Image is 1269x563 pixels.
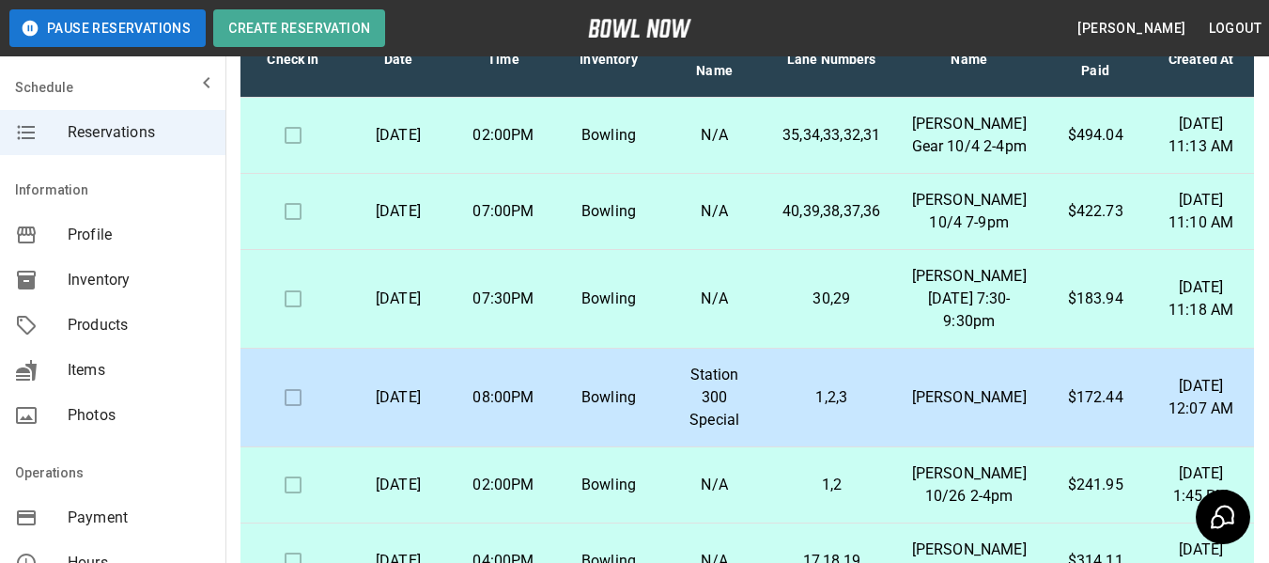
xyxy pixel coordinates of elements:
[782,124,880,147] p: 35,34,33,32,31
[68,404,210,427] span: Photos
[1058,474,1133,496] p: $241.95
[895,22,1043,98] th: Name
[1163,113,1239,158] p: [DATE] 11:13 AM
[910,265,1028,333] p: [PERSON_NAME] [DATE] 7:30-9:30pm
[676,288,752,310] p: N/A
[571,288,646,310] p: Bowling
[1148,22,1254,98] th: Created At
[782,386,880,409] p: 1,2,3
[1163,276,1239,321] p: [DATE] 11:18 AM
[361,474,436,496] p: [DATE]
[676,200,752,223] p: N/A
[361,124,436,147] p: [DATE]
[1058,386,1133,409] p: $172.44
[910,189,1028,234] p: [PERSON_NAME] 10/4 7-9pm
[571,474,646,496] p: Bowling
[68,359,210,382] span: Items
[9,9,206,47] button: Pause Reservations
[910,462,1028,508] p: [PERSON_NAME] 10/26 2-4pm
[676,474,752,496] p: N/A
[588,19,691,38] img: logo
[910,113,1028,158] p: [PERSON_NAME] Gear 10/4 2-4pm
[1163,375,1239,420] p: [DATE] 12:07 AM
[68,507,210,529] span: Payment
[661,22,767,98] th: Product Name
[1163,462,1239,508] p: [DATE] 1:45 PM
[782,288,880,310] p: 30,29
[451,22,556,98] th: Time
[68,121,210,144] span: Reservations
[361,200,436,223] p: [DATE]
[1070,11,1193,46] button: [PERSON_NAME]
[571,200,646,223] p: Bowling
[571,386,646,409] p: Bowling
[1058,288,1133,310] p: $183.94
[910,386,1028,409] p: [PERSON_NAME]
[466,288,541,310] p: 07:30PM
[571,124,646,147] p: Bowling
[1058,124,1133,147] p: $494.04
[213,9,385,47] button: Create Reservation
[1043,22,1148,98] th: Amount Paid
[240,22,346,98] th: Check In
[466,124,541,147] p: 02:00PM
[782,474,880,496] p: 1,2
[1058,200,1133,223] p: $422.73
[68,269,210,291] span: Inventory
[68,224,210,246] span: Profile
[1163,189,1239,234] p: [DATE] 11:10 AM
[782,200,880,223] p: 40,39,38,37,36
[361,288,436,310] p: [DATE]
[361,386,436,409] p: [DATE]
[1201,11,1269,46] button: Logout
[676,364,752,431] p: Station 300 Special
[68,314,210,336] span: Products
[556,22,661,98] th: Inventory
[466,200,541,223] p: 07:00PM
[466,474,541,496] p: 02:00PM
[676,124,752,147] p: N/A
[466,386,541,409] p: 08:00PM
[346,22,451,98] th: Date
[767,22,895,98] th: Lane Numbers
